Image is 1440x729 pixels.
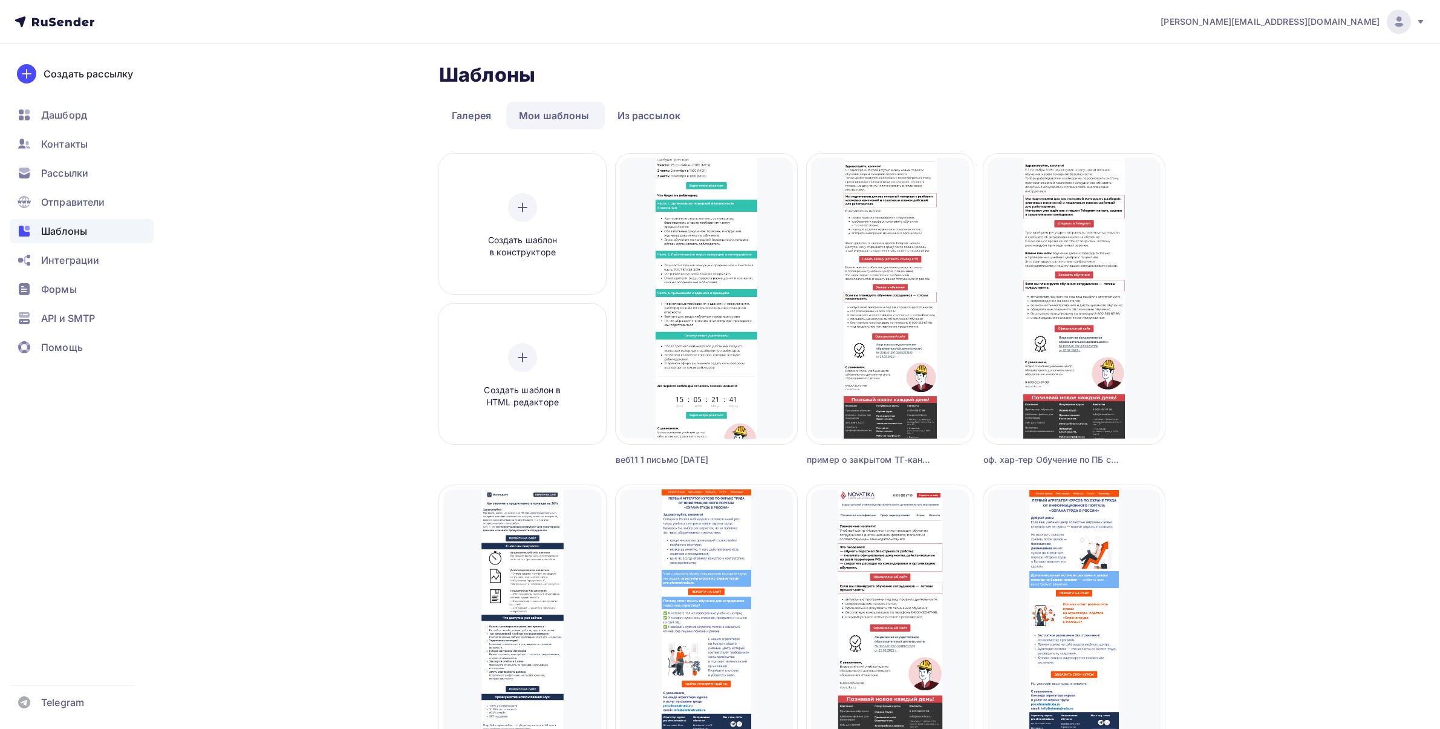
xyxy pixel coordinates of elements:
span: Создать шаблон в HTML редакторе [465,384,580,409]
span: [PERSON_NAME][EMAIL_ADDRESS][DOMAIN_NAME] [1161,16,1380,28]
span: Помощь [41,340,83,355]
span: Интеграции [41,253,99,267]
div: оф. хар-тер Обучение по ПБ с [DATE] [983,454,1119,466]
a: Галерея [439,102,504,129]
span: API и SMTP [41,311,95,325]
a: Шаблоны [10,219,154,243]
span: Контакты [41,137,88,151]
span: Рассылки [41,166,88,180]
span: Отправители [41,195,105,209]
a: Отправители [10,190,154,214]
a: Рассылки [10,161,154,185]
a: Формы [10,277,154,301]
span: Шаблоны [41,224,87,238]
a: Контакты [10,132,154,156]
span: Формы [41,282,77,296]
div: Создать рассылку [44,67,133,81]
a: [PERSON_NAME][EMAIL_ADDRESS][DOMAIN_NAME] [1161,10,1425,34]
div: пример о закрытом ТГ-канале [807,454,932,466]
div: веб11 1 письмо [DATE] [616,454,752,466]
a: Дашборд [10,103,154,127]
a: Мои шаблоны [506,102,602,129]
a: Из рассылок [605,102,694,129]
span: Telegram [41,695,84,710]
span: Дашборд [41,108,87,122]
h2: Шаблоны [439,63,535,87]
span: Создать шаблон в конструкторе [465,234,580,259]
